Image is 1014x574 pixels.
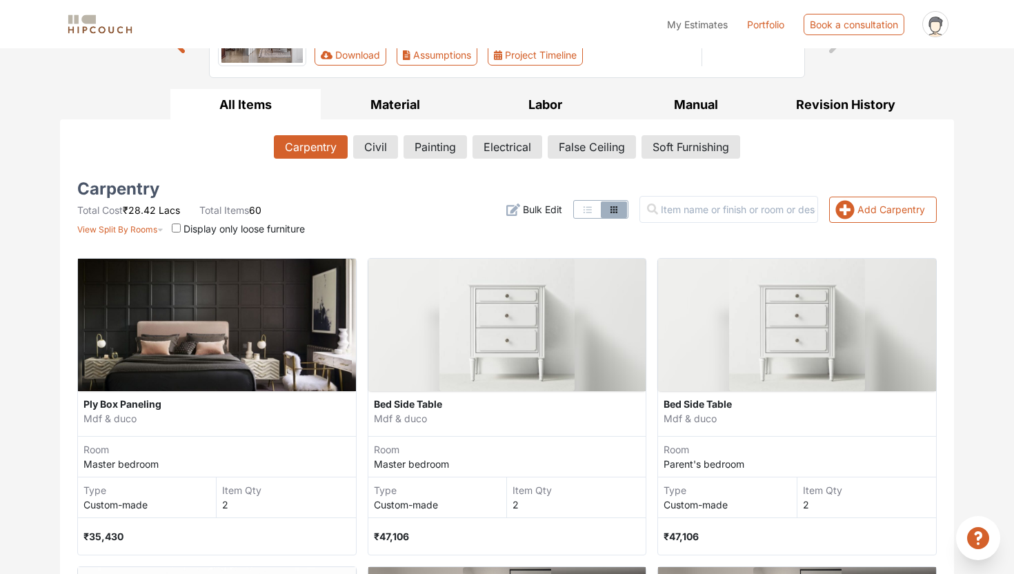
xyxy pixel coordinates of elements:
[374,531,409,542] span: ₹47,106
[274,135,348,159] button: Carpentry
[664,411,931,425] div: Mdf & duco
[664,397,931,411] div: Bed Side Table
[639,196,818,223] input: Item name or finish or room or description
[374,483,506,497] div: Type
[473,135,542,159] button: Electrical
[77,184,159,195] h5: Carpentry
[803,483,936,497] div: Item Qty
[83,483,216,497] div: Type
[664,497,796,512] div: Custom-made
[315,44,694,66] div: Toolbar with button groups
[642,135,740,159] button: Soft Furnishing
[664,483,796,497] div: Type
[77,217,163,236] button: View Split By Rooms
[667,19,728,30] span: My Estimates
[83,442,356,457] div: Room
[353,135,398,159] button: Civil
[829,197,937,223] button: Add Carpentry
[506,202,562,217] button: Bulk Edit
[170,89,321,120] button: All Items
[771,89,921,120] button: Revision History
[66,12,135,37] img: logo-horizontal.svg
[83,531,123,542] span: ₹35,430
[664,531,699,542] span: ₹47,106
[222,497,355,512] div: 2
[664,457,936,471] div: Parent's bedroom
[321,89,471,120] button: Material
[374,397,641,411] div: Bed Side Table
[804,14,904,35] div: Book a consultation
[83,411,350,425] div: Mdf & duco
[83,457,356,471] div: Master bedroom
[621,89,771,120] button: Manual
[513,483,646,497] div: Item Qty
[315,44,594,66] div: First group
[183,223,305,235] span: Display only loose furniture
[83,397,350,411] div: Ply Box Paneling
[548,135,636,159] button: False Ceiling
[77,204,123,216] span: Total Cost
[159,204,180,216] span: Lacs
[66,9,135,40] span: logo-horizontal.svg
[747,17,784,32] a: Portfolio
[315,44,387,66] button: Download
[374,411,641,425] div: Mdf & duco
[803,497,936,512] div: 2
[123,204,156,216] span: ₹28.42
[222,483,355,497] div: Item Qty
[83,497,216,512] div: Custom-made
[404,135,467,159] button: Painting
[470,89,621,120] button: Labor
[374,457,646,471] div: Master bedroom
[199,204,249,216] span: Total Items
[374,442,646,457] div: Room
[77,224,157,235] span: View Split By Rooms
[397,44,477,66] button: Assumptions
[374,497,506,512] div: Custom-made
[199,203,261,217] li: 60
[664,442,936,457] div: Room
[523,202,562,217] span: Bulk Edit
[513,497,646,512] div: 2
[488,44,583,66] button: Project Timeline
